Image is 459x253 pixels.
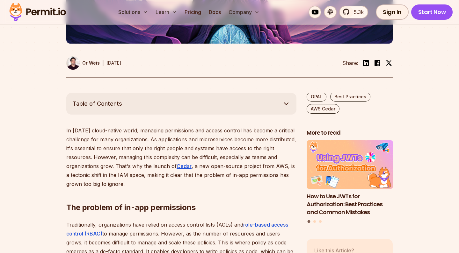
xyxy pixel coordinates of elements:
a: role-based access control (RBAC) [66,221,288,237]
a: Or Weis [66,56,100,70]
div: Posts [307,140,393,224]
time: [DATE] [106,60,121,66]
button: Go to slide 2 [313,220,316,223]
a: OPAL [307,92,326,102]
button: Go to slide 1 [308,220,310,223]
a: AWS Cedar [307,104,339,114]
li: Share: [342,59,358,67]
button: Go to slide 3 [319,220,322,223]
a: Start Now [411,4,453,20]
div: | [102,59,104,67]
h2: The problem of in-app permissions [66,177,296,213]
img: Or Weis [66,56,80,70]
li: 1 of 3 [307,140,393,216]
p: In [DATE] cloud-native world, managing permissions and access control has become a critical chall... [66,126,296,188]
span: 5.3k [350,8,364,16]
a: Cedar [177,163,192,169]
a: Pricing [182,6,204,18]
a: Sign In [376,4,409,20]
a: Docs [206,6,223,18]
span: Table of Contents [73,99,122,108]
button: Learn [153,6,179,18]
img: Permit logo [6,1,69,23]
button: Solutions [116,6,150,18]
a: How to Use JWTs for Authorization: Best Practices and Common MistakesHow to Use JWTs for Authoriz... [307,140,393,216]
a: 5.3k [339,6,368,18]
button: Company [226,6,262,18]
img: How to Use JWTs for Authorization: Best Practices and Common Mistakes [307,140,393,189]
img: facebook [374,59,381,67]
img: twitter [386,60,392,66]
h3: How to Use JWTs for Authorization: Best Practices and Common Mistakes [307,193,393,216]
a: Best Practices [330,92,370,102]
button: Table of Contents [66,93,296,115]
img: linkedin [362,59,370,67]
p: Or Weis [82,60,100,66]
h2: More to read [307,129,393,137]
